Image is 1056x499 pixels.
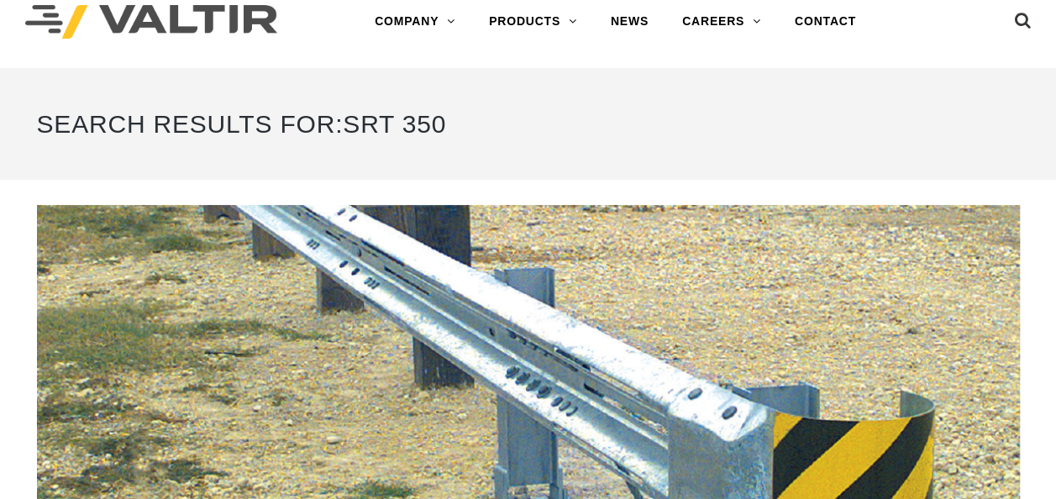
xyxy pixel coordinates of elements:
[358,5,472,39] a: COMPANY
[472,5,594,39] a: PRODUCTS
[25,5,277,39] img: Valtir
[37,93,1020,155] h1: Search Results for:
[343,110,446,138] span: SRT 350
[665,5,778,39] a: CAREERS
[778,5,873,39] a: CONTACT
[594,5,665,39] a: NEWS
